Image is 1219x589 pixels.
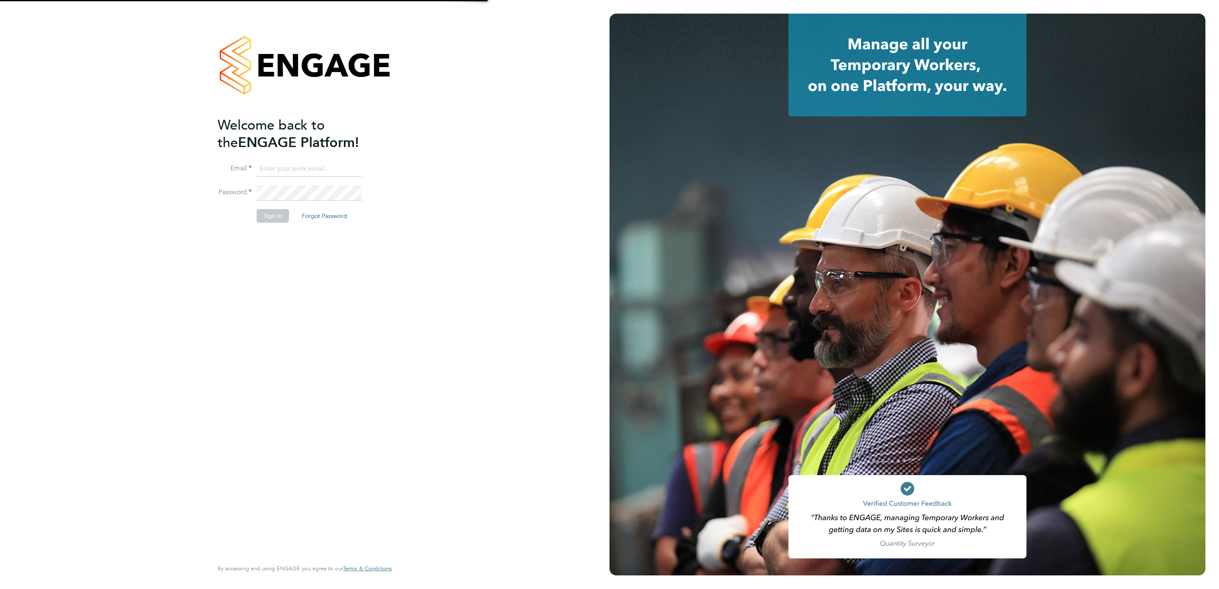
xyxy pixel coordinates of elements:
h2: ENGAGE Platform! [218,116,383,151]
a: Terms & Conditions [343,565,392,572]
label: Email [218,164,252,173]
label: Password [218,188,252,197]
input: Enter your work email... [257,161,362,177]
button: Sign In [257,209,289,223]
span: By accessing and using ENGAGE you agree to our [218,565,392,572]
button: Forgot Password [295,209,354,223]
span: Welcome back to the [218,117,325,151]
